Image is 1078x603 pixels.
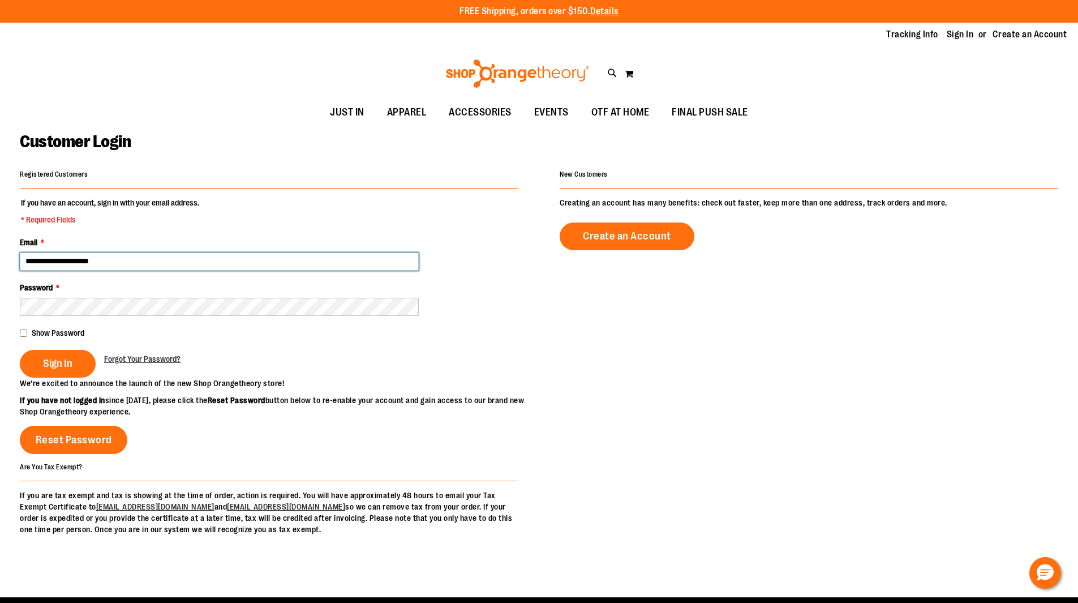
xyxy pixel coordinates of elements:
[590,6,619,16] a: Details
[886,28,938,41] a: Tracking Info
[560,170,608,178] strong: New Customers
[993,28,1067,41] a: Create an Account
[208,396,265,405] strong: Reset Password
[560,223,694,250] a: Create an Account
[20,283,53,292] span: Password
[20,490,518,535] p: If you are tax exempt and tax is showing at the time of order, action is required. You will have ...
[20,378,539,389] p: We’re excited to announce the launch of the new Shop Orangetheory store!
[583,230,671,242] span: Create an Account
[20,350,96,378] button: Sign In
[20,396,105,405] strong: If you have not logged in
[444,59,591,88] img: Shop Orangetheory
[20,170,88,178] strong: Registered Customers
[20,426,127,454] a: Reset Password
[96,502,214,511] a: [EMAIL_ADDRESS][DOMAIN_NAME]
[560,197,1058,208] p: Creating an account has many benefits: check out faster, keep more than one address, track orders...
[459,5,619,18] p: FREE Shipping, orders over $150.
[1029,557,1061,589] button: Hello, have a question? Let’s chat.
[437,100,523,126] a: ACCESSORIES
[387,100,427,125] span: APPAREL
[660,100,759,126] a: FINAL PUSH SALE
[21,214,199,225] span: * Required Fields
[20,132,131,151] span: Customer Login
[672,100,748,125] span: FINAL PUSH SALE
[104,353,181,365] a: Forgot Your Password?
[449,100,512,125] span: ACCESSORIES
[36,434,112,446] span: Reset Password
[376,100,438,126] a: APPAREL
[20,395,539,417] p: since [DATE], please click the button below to re-enable your account and gain access to our bran...
[104,354,181,363] span: Forgot Your Password?
[523,100,580,126] a: EVENTS
[330,100,364,125] span: JUST IN
[947,28,974,41] a: Sign In
[319,100,376,126] a: JUST IN
[591,100,650,125] span: OTF AT HOME
[32,328,84,337] span: Show Password
[227,502,345,511] a: [EMAIL_ADDRESS][DOMAIN_NAME]
[580,100,661,126] a: OTF AT HOME
[20,463,83,471] strong: Are You Tax Exempt?
[20,238,37,247] span: Email
[20,197,200,225] legend: If you have an account, sign in with your email address.
[43,357,72,370] span: Sign In
[534,100,569,125] span: EVENTS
